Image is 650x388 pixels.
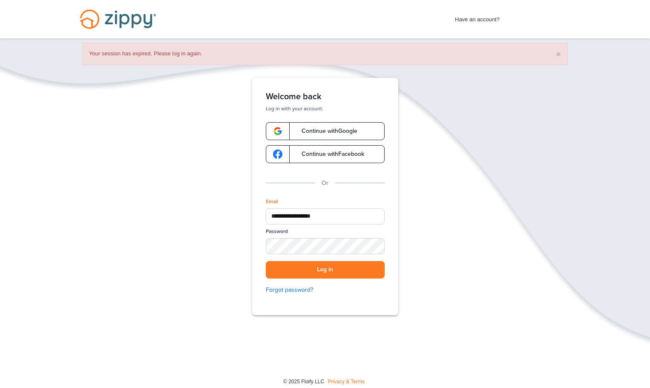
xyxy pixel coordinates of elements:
[293,128,357,134] span: Continue with Google
[266,92,385,102] h1: Welcome back
[266,238,385,254] input: Password
[266,261,385,279] button: Log in
[283,379,324,385] span: © 2025 Floify LLC
[266,228,288,235] label: Password
[266,122,385,140] a: google-logoContinue withGoogle
[266,145,385,163] a: google-logoContinue withFacebook
[328,379,365,385] a: Privacy & Terms
[273,126,282,136] img: google-logo
[455,11,500,24] span: Have an account?
[293,151,364,157] span: Continue with Facebook
[322,178,328,188] p: Or
[556,49,561,58] button: ×
[266,285,385,295] a: Forgot password?
[273,149,282,159] img: google-logo
[266,105,385,112] p: Log in with your account.
[266,198,278,205] label: Email
[266,208,385,224] input: Email
[82,43,568,65] div: Your session has expired. Please log in again.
